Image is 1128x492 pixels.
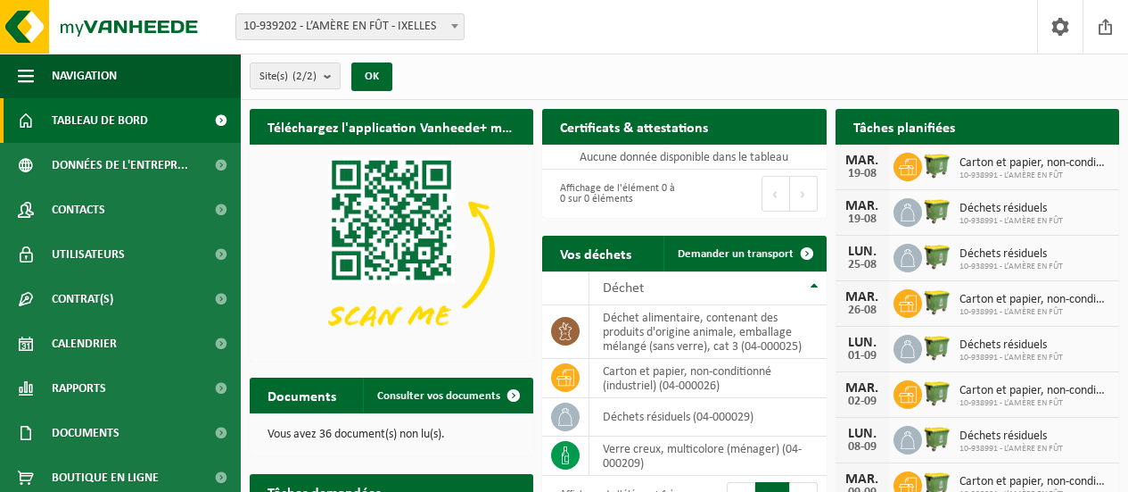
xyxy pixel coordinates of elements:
[959,307,1110,318] span: 10-938991 - L’AMÈRE EN FÛT
[959,293,1110,307] span: Carton et papier, non-conditionné (industriel)
[603,281,644,296] span: Déchet
[844,199,880,213] div: MAR.
[235,13,465,40] span: 10-939202 - L’AMÈRE EN FÛT - IXELLES
[663,236,825,271] a: Demander un transport
[844,213,880,226] div: 19-08
[959,338,1063,353] span: Déchets résiduels
[844,290,880,304] div: MAR.
[922,196,952,226] img: WB-1100-HPE-GN-50
[589,305,826,359] td: déchet alimentaire, contenant des produits d'origine animale, emballage mélangé (sans verre), cat...
[52,277,113,321] span: Contrat(s)
[959,384,1110,398] span: Carton et papier, non-conditionné (industriel)
[377,390,500,402] span: Consulter vos documents
[351,63,392,91] button: OK
[922,287,952,317] img: WB-1100-HPE-GN-50
[959,202,1063,216] span: Déchets résiduels
[52,54,117,98] span: Navigation
[52,143,188,188] span: Données de l'entrepr...
[959,247,1063,262] span: Déchets résiduels
[52,366,106,411] span: Rapports
[250,378,354,413] h2: Documents
[844,396,880,408] div: 02-09
[678,248,794,260] span: Demander un transport
[762,176,790,212] button: Previous
[844,441,880,454] div: 08-09
[52,321,117,366] span: Calendrier
[959,171,1110,181] span: 10-938991 - L’AMÈRE EN FÛT
[959,262,1063,272] span: 10-938991 - L’AMÈRE EN FÛT
[259,63,317,90] span: Site(s)
[922,150,952,180] img: WB-1100-HPE-GN-50
[922,423,952,454] img: WB-1100-HPE-GN-50
[959,156,1110,171] span: Carton et papier, non-conditionné (industriel)
[52,411,119,455] span: Documents
[922,378,952,408] img: WB-1100-HPE-GN-50
[542,109,726,144] h2: Certificats & attestations
[589,359,826,398] td: carton et papier, non-conditionné (industriel) (04-000026)
[250,145,533,358] img: Download de VHEPlus App
[959,475,1110,489] span: Carton et papier, non-conditionné (industriel)
[363,378,531,413] a: Consulter vos documents
[52,98,148,143] span: Tableau de bord
[236,14,464,39] span: 10-939202 - L’AMÈRE EN FÛT - IXELLES
[844,245,880,259] div: LUN.
[922,332,952,363] img: WB-1100-HPE-GN-50
[959,444,1063,454] span: 10-938991 - L’AMÈRE EN FÛT
[844,472,880,487] div: MAR.
[589,398,826,437] td: déchets résiduels (04-000029)
[790,176,818,212] button: Next
[922,241,952,271] img: WB-1100-HPE-GN-50
[844,304,880,317] div: 26-08
[844,350,880,363] div: 01-09
[844,168,880,180] div: 19-08
[268,429,515,441] p: Vous avez 36 document(s) non lu(s).
[589,437,826,476] td: verre creux, multicolore (ménager) (04-000209)
[551,174,675,213] div: Affichage de l'élément 0 à 0 sur 0 éléments
[542,145,826,170] td: Aucune donnée disponible dans le tableau
[844,381,880,396] div: MAR.
[959,353,1063,363] span: 10-938991 - L’AMÈRE EN FÛT
[52,232,125,277] span: Utilisateurs
[959,216,1063,227] span: 10-938991 - L’AMÈRE EN FÛT
[959,398,1110,409] span: 10-938991 - L’AMÈRE EN FÛT
[52,188,105,232] span: Contacts
[250,109,533,144] h2: Téléchargez l'application Vanheede+ maintenant!
[844,259,880,271] div: 25-08
[836,109,973,144] h2: Tâches planifiées
[250,63,341,89] button: Site(s)(2/2)
[292,71,317,82] count: (2/2)
[844,427,880,441] div: LUN.
[959,429,1063,444] span: Déchets résiduels
[844,336,880,350] div: LUN.
[844,154,880,168] div: MAR.
[542,236,649,271] h2: Vos déchets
